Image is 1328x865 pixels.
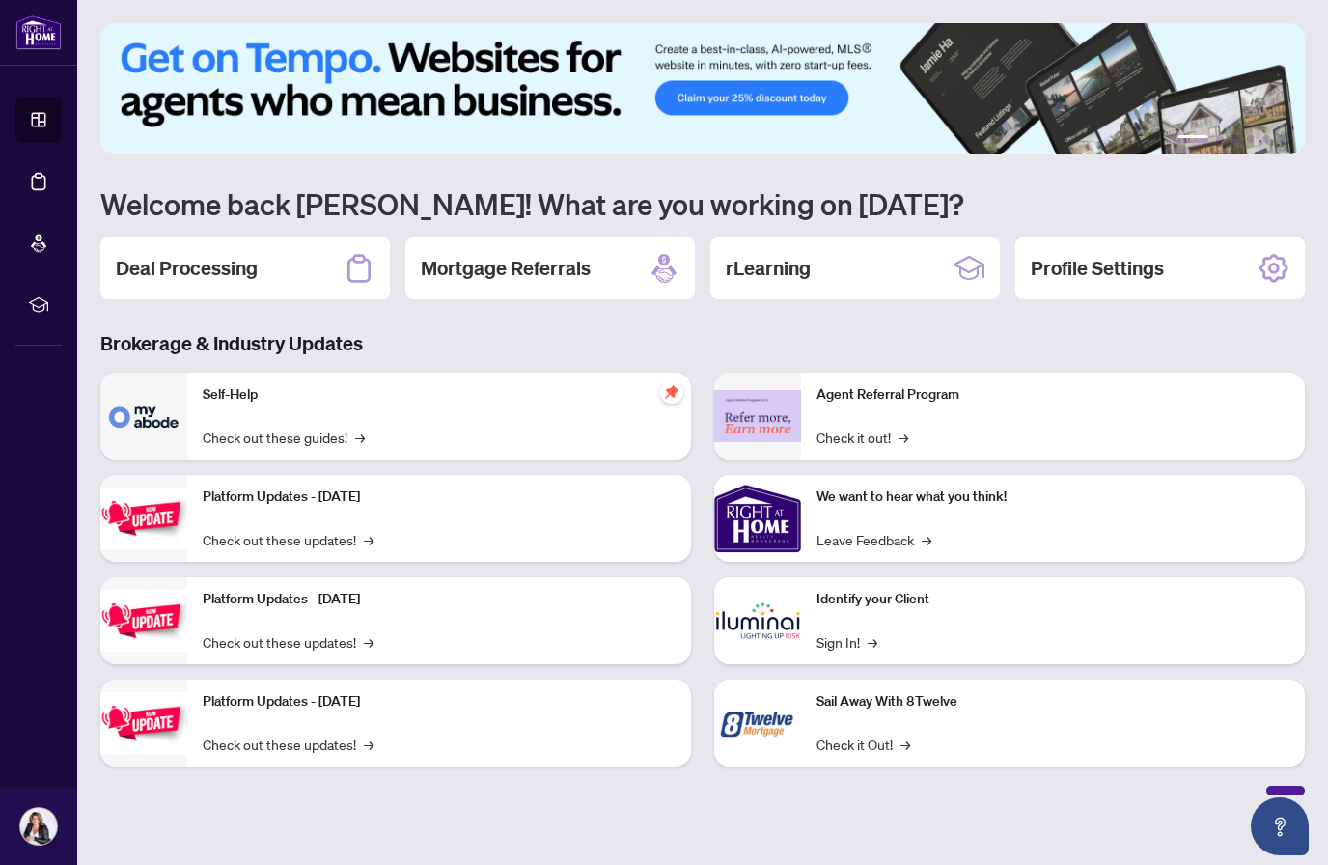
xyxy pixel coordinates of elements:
[203,384,676,405] p: Self-Help
[816,529,931,550] a: Leave Feedback→
[100,330,1305,357] h3: Brokerage & Industry Updates
[100,185,1305,222] h1: Welcome back [PERSON_NAME]! What are you working on [DATE]?
[660,380,683,404] span: pushpin
[714,475,801,562] img: We want to hear what you think!
[868,631,877,653] span: →
[421,255,591,282] h2: Mortgage Referrals
[816,384,1289,405] p: Agent Referral Program
[203,427,365,448] a: Check out these guides!→
[203,487,676,508] p: Platform Updates - [DATE]
[714,390,801,443] img: Agent Referral Program
[714,577,801,664] img: Identify your Client
[364,529,373,550] span: →
[100,692,187,753] img: Platform Updates - June 23, 2025
[100,23,1305,154] img: Slide 0
[1247,135,1255,143] button: 4
[900,734,910,755] span: →
[1216,135,1224,143] button: 2
[355,427,365,448] span: →
[20,808,57,845] img: Profile Icon
[203,734,373,755] a: Check out these updates!→
[816,427,908,448] a: Check it out!→
[116,255,258,282] h2: Deal Processing
[899,427,908,448] span: →
[100,590,187,651] img: Platform Updates - July 8, 2025
[15,14,62,50] img: logo
[726,255,811,282] h2: rLearning
[816,589,1289,610] p: Identify your Client
[922,529,931,550] span: →
[816,691,1289,712] p: Sail Away With 8Twelve
[1262,135,1270,143] button: 5
[1177,135,1208,143] button: 1
[203,529,373,550] a: Check out these updates!→
[203,631,373,653] a: Check out these updates!→
[203,589,676,610] p: Platform Updates - [DATE]
[816,734,910,755] a: Check it Out!→
[1251,797,1309,855] button: Open asap
[714,680,801,767] img: Sail Away With 8Twelve
[816,631,877,653] a: Sign In!→
[1278,135,1286,143] button: 6
[364,631,373,653] span: →
[1231,135,1239,143] button: 3
[100,373,187,460] img: Self-Help
[100,488,187,548] img: Platform Updates - July 21, 2025
[1031,255,1164,282] h2: Profile Settings
[816,487,1289,508] p: We want to hear what you think!
[364,734,373,755] span: →
[203,691,676,712] p: Platform Updates - [DATE]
